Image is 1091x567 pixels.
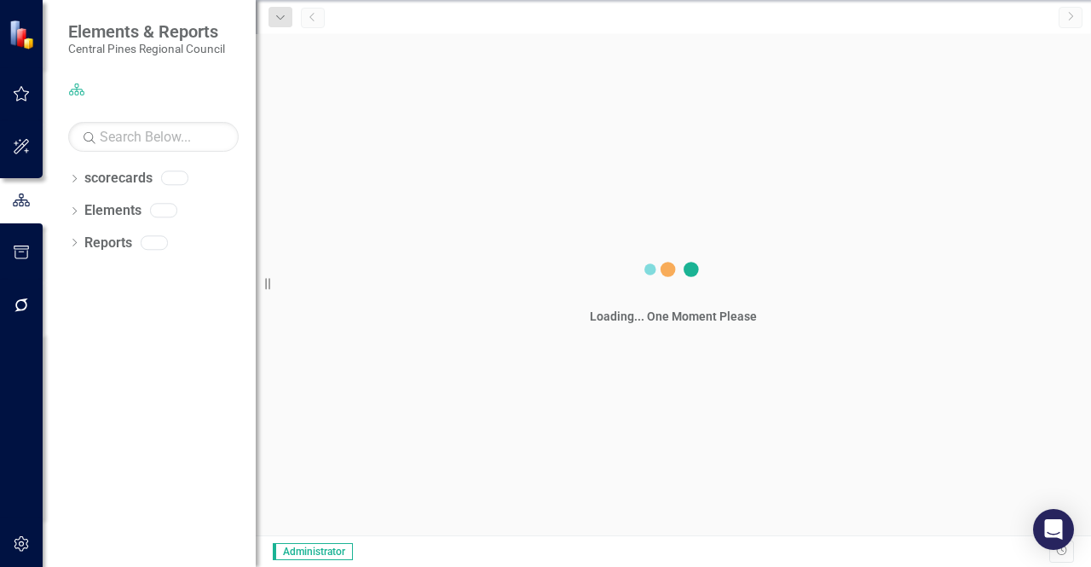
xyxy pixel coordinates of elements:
div: Loading... One Moment Please [590,308,757,325]
img: ClearPoint Strategy [9,20,38,49]
a: Reports [84,234,132,253]
span: Administrator [273,543,353,560]
a: scorecards [84,169,153,188]
span: Elements & Reports [68,21,225,42]
div: Open Intercom Messenger [1033,509,1074,550]
small: Central Pines Regional Council [68,42,225,55]
a: Elements [84,201,141,221]
input: Search Below... [68,122,239,152]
